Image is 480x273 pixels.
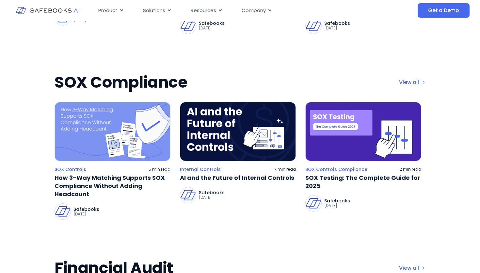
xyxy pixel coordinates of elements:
span: Get a Demo [428,7,459,14]
a: Internal Controls [180,166,221,172]
p: Safebooks [73,207,99,212]
p: [DATE] [73,17,99,23]
p: [DATE] [324,26,350,31]
p: 5 min read [149,167,170,172]
p: [DATE] [73,212,99,217]
p: 7 min read [274,167,296,172]
img: a hand touching a sheet of paper with the words sox testing on it [305,102,421,161]
img: a hand holding a piece of paper with the words,'a and the future [180,102,296,161]
span: Product [98,7,118,14]
a: View all [399,78,425,86]
img: Safebooks [55,204,71,219]
img: Safebooks [180,187,196,203]
a: Get a Demo [418,3,470,18]
a: SOX Testing: The Complete Guide for 2025 [305,174,421,190]
p: Safebooks [324,198,350,203]
img: Safebooks [306,18,321,34]
a: SOX Controls [55,166,86,172]
p: Safebooks [199,190,225,195]
p: [DATE] [199,26,225,31]
a: SOX Controls Compliance [305,166,367,172]
h2: SOX Compliance [55,73,187,92]
p: [DATE] [199,195,225,200]
span: Solutions [143,7,165,14]
img: a pair of masks with the words how 3 - way matching supports sox to [55,102,170,161]
img: Safebooks [306,196,321,211]
p: Safebooks [324,21,350,26]
p: 12 min read [398,167,421,172]
a: View all [399,264,425,272]
a: How 3-Way Matching Supports SOX Compliance Without Adding Headcount [55,174,170,198]
p: Safebooks [199,21,225,26]
p: [DATE] [324,203,350,208]
a: AI and the Future of Internal Controls [180,174,296,182]
div: Menu Toggle [93,4,365,17]
img: Safebooks [180,18,196,34]
span: Company [242,7,266,14]
span: Resources [191,7,216,14]
nav: Menu [93,4,365,17]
